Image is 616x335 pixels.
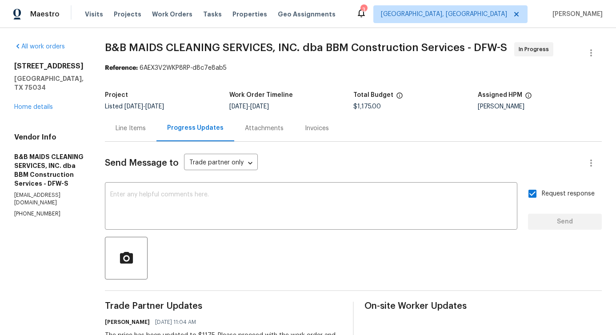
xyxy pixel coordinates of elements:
span: The hpm assigned to this work order. [525,92,532,104]
span: [DATE] [145,104,164,110]
div: 6AEX3V2WKP8RP-d8c7e8ab5 [105,64,602,72]
h5: [GEOGRAPHIC_DATA], TX 75034 [14,74,84,92]
span: [DATE] 11:04 AM [155,318,196,327]
span: - [229,104,269,110]
h2: [STREET_ADDRESS] [14,62,84,71]
span: Geo Assignments [278,10,336,19]
div: Trade partner only [184,156,258,171]
span: Visits [85,10,103,19]
span: Properties [232,10,267,19]
a: All work orders [14,44,65,50]
div: 3 [360,5,367,14]
span: [GEOGRAPHIC_DATA], [GEOGRAPHIC_DATA] [381,10,507,19]
h4: Vendor Info [14,133,84,142]
a: Home details [14,104,53,110]
span: B&B MAIDS CLEANING SERVICES, INC. dba BBM Construction Services - DFW-S [105,42,507,53]
div: [PERSON_NAME] [478,104,602,110]
div: Line Items [116,124,146,133]
span: Trade Partner Updates [105,302,342,311]
span: On-site Worker Updates [364,302,602,311]
span: [DATE] [229,104,248,110]
h5: Assigned HPM [478,92,522,98]
span: Listed [105,104,164,110]
span: In Progress [519,45,552,54]
span: $1,175.00 [353,104,381,110]
span: [DATE] [250,104,269,110]
p: [PHONE_NUMBER] [14,210,84,218]
span: Maestro [30,10,60,19]
div: Invoices [305,124,329,133]
h5: Total Budget [353,92,393,98]
span: Tasks [203,11,222,17]
span: [PERSON_NAME] [549,10,603,19]
h5: Project [105,92,128,98]
b: Reference: [105,65,138,71]
span: Work Orders [152,10,192,19]
h5: B&B MAIDS CLEANING SERVICES, INC. dba BBM Construction Services - DFW-S [14,152,84,188]
span: Send Message to [105,159,179,167]
p: [EMAIL_ADDRESS][DOMAIN_NAME] [14,191,84,207]
span: Request response [542,189,595,199]
span: - [124,104,164,110]
div: Progress Updates [167,124,224,132]
div: Attachments [245,124,284,133]
span: [DATE] [124,104,143,110]
span: Projects [114,10,141,19]
span: The total cost of line items that have been proposed by Opendoor. This sum includes line items th... [396,92,403,104]
h6: [PERSON_NAME] [105,318,150,327]
h5: Work Order Timeline [229,92,293,98]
